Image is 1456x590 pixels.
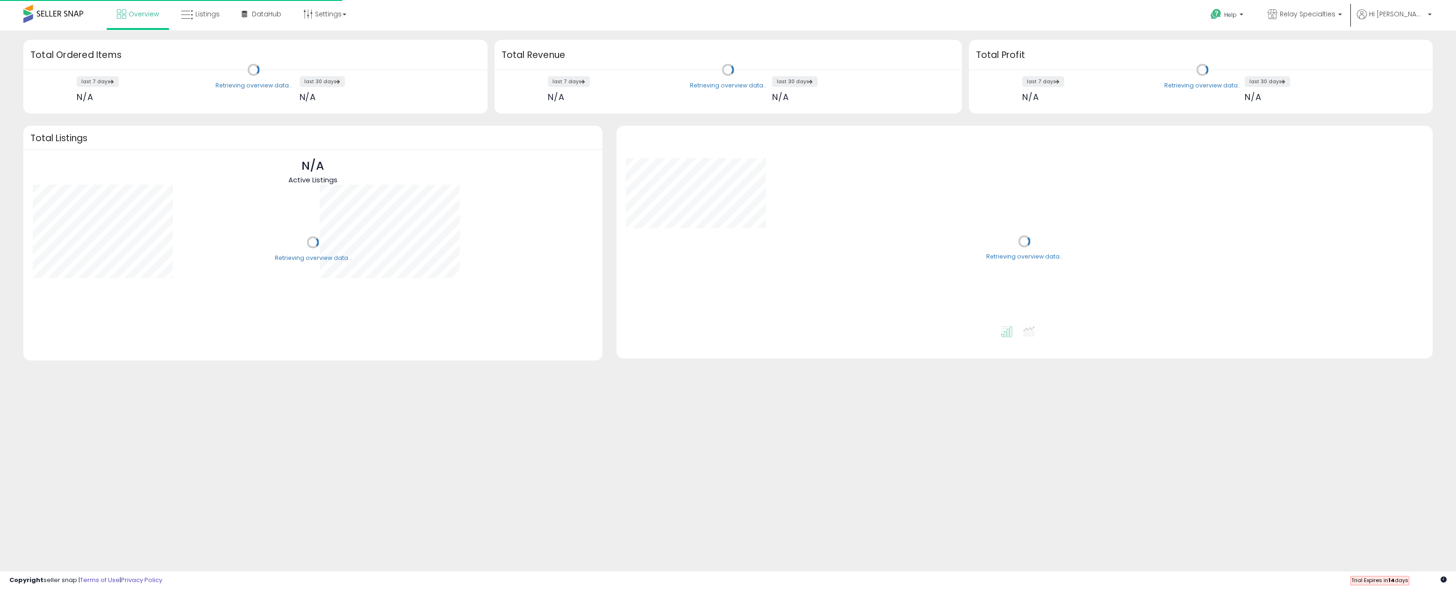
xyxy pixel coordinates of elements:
span: Overview [129,9,159,19]
div: Retrieving overview data.. [986,253,1062,261]
a: Help [1203,1,1253,30]
div: Retrieving overview data.. [1164,81,1241,90]
span: Hi [PERSON_NAME] [1369,9,1425,19]
span: DataHub [252,9,281,19]
span: Relay Specialties [1280,9,1335,19]
i: Get Help [1210,8,1222,20]
span: Help [1224,11,1237,19]
div: Retrieving overview data.. [690,81,766,90]
a: Hi [PERSON_NAME] [1357,9,1432,30]
div: Retrieving overview data.. [215,81,292,90]
div: Retrieving overview data.. [275,254,351,262]
span: Listings [195,9,220,19]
